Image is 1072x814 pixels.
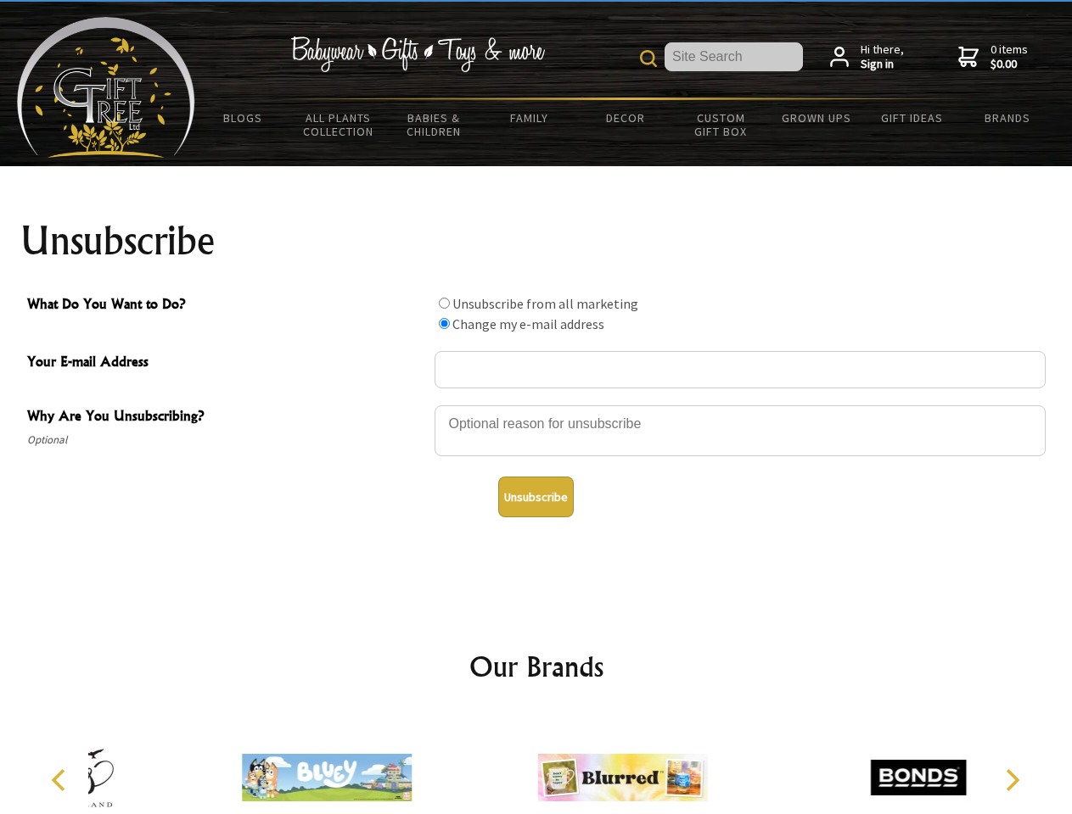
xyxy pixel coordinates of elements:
[861,42,904,72] span: Hi there,
[27,293,426,318] span: What Do You Want to Do?
[960,100,1056,136] a: Brands
[386,100,482,149] a: Babies & Children
[498,477,574,517] button: Unsubscribe
[435,405,1046,456] textarea: Why Are You Unsubscribing?
[439,318,450,329] input: What Do You Want to Do?
[991,42,1028,72] span: 0 items
[577,100,673,136] a: Decor
[452,295,638,312] label: Unsubscribe from all marketing
[195,100,291,136] a: BLOGS
[42,761,80,799] button: Previous
[17,17,195,158] img: Babyware - Gifts - Toys and more...
[290,36,545,72] img: Babywear - Gifts - Toys & more
[34,646,1039,687] h2: Our Brands
[482,100,578,136] a: Family
[665,42,803,71] input: Site Search
[861,57,904,72] strong: Sign in
[958,42,1028,72] a: 0 items$0.00
[27,351,426,376] span: Your E-mail Address
[452,315,604,332] label: Change my e-mail address
[673,100,769,149] a: Custom Gift Box
[27,405,426,430] span: Why Are You Unsubscribing?
[993,761,1030,799] button: Next
[435,351,1046,388] input: Your E-mail Address
[991,57,1028,72] strong: $0.00
[439,298,450,309] input: What Do You Want to Do?
[830,42,904,72] a: Hi there,Sign in
[291,100,387,149] a: All Plants Collection
[20,220,1052,261] h1: Unsubscribe
[640,50,657,67] img: product search
[27,430,426,450] span: Optional
[864,100,960,136] a: Gift Ideas
[768,100,864,136] a: Grown Ups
